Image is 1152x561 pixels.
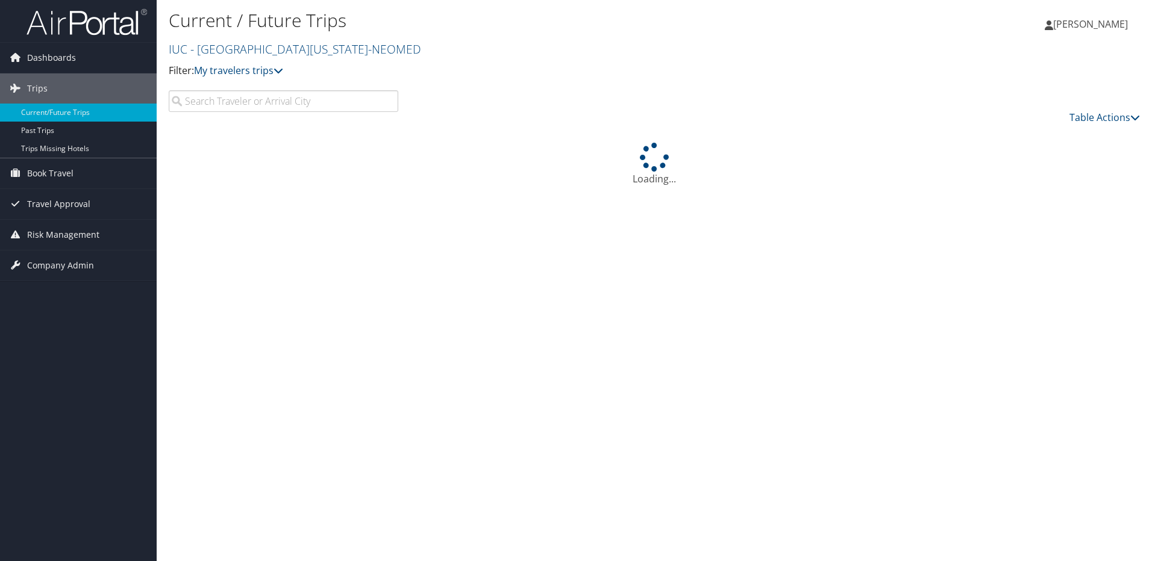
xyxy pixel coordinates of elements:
[194,64,283,77] a: My travelers trips
[27,73,48,104] span: Trips
[27,189,90,219] span: Travel Approval
[27,250,94,280] span: Company Admin
[169,63,816,79] p: Filter:
[169,143,1140,186] div: Loading...
[27,8,147,36] img: airportal-logo.png
[1069,111,1140,124] a: Table Actions
[27,220,99,250] span: Risk Management
[1053,17,1128,31] span: [PERSON_NAME]
[1045,6,1140,42] a: [PERSON_NAME]
[169,90,398,112] input: Search Traveler or Arrival City
[27,43,76,73] span: Dashboards
[169,8,816,33] h1: Current / Future Trips
[27,158,74,188] span: Book Travel
[169,41,424,57] a: IUC - [GEOGRAPHIC_DATA][US_STATE]-NEOMED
